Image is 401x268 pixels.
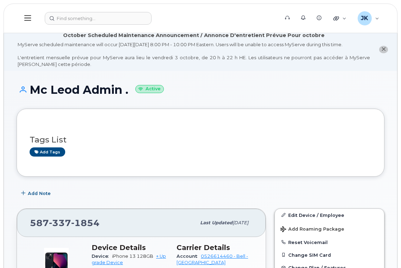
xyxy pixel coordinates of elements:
h1: Mc Leod Admin . [17,84,384,96]
h3: Tags List [30,135,371,144]
span: Add Roaming Package [280,226,344,233]
small: Active [135,85,164,93]
span: 1854 [71,218,100,228]
span: 337 [49,218,71,228]
button: Add Note [17,187,57,200]
button: Change SIM Card [275,249,384,261]
a: Edit Device / Employee [275,209,384,221]
span: 587 [30,218,100,228]
span: iPhone 13 128GB [112,254,153,259]
h3: Carrier Details [177,243,253,252]
button: close notification [379,46,388,53]
button: Add Roaming Package [275,221,384,236]
span: Add Note [28,190,51,197]
span: Device [92,254,112,259]
div: MyServe scheduled maintenance will occur [DATE][DATE] 8:00 PM - 10:00 PM Eastern. Users will be u... [18,41,370,67]
button: Reset Voicemail [275,236,384,249]
span: Account [177,254,201,259]
span: Last updated [200,220,233,225]
a: 0526614460 - Bell - [GEOGRAPHIC_DATA] [177,254,248,265]
h3: Device Details [92,243,168,252]
a: Add tags [30,147,65,156]
span: [DATE] [233,220,248,225]
div: October Scheduled Maintenance Announcement / Annonce D'entretient Prévue Pour octobre [63,32,325,39]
